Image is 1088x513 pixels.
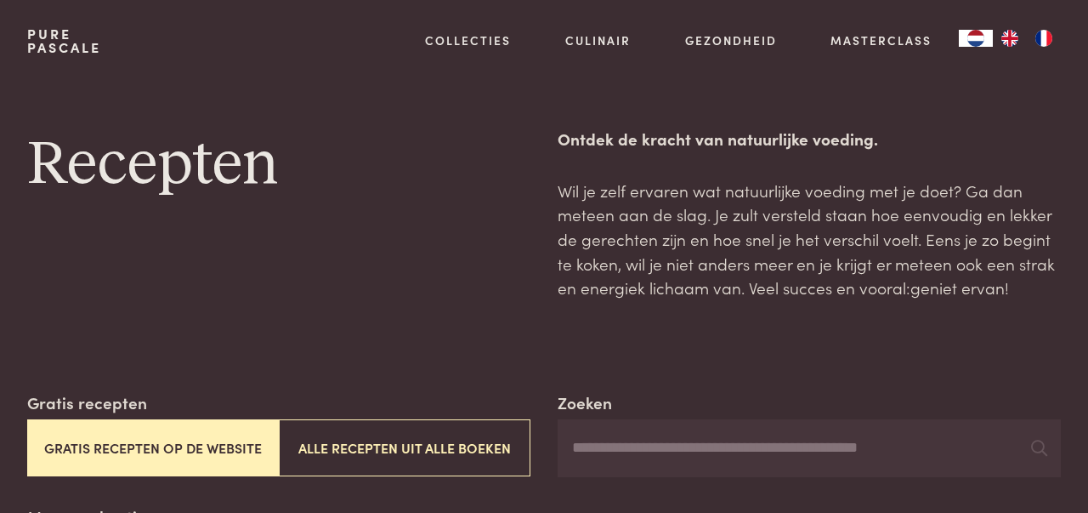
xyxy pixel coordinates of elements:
[1027,30,1061,47] a: FR
[279,419,530,476] button: Alle recepten uit alle boeken
[993,30,1061,47] ul: Language list
[993,30,1027,47] a: EN
[27,27,101,54] a: PurePascale
[959,30,993,47] a: NL
[959,30,1061,47] aside: Language selected: Nederlands
[959,30,993,47] div: Language
[558,390,612,415] label: Zoeken
[830,31,932,49] a: Masterclass
[27,127,530,203] h1: Recepten
[685,31,777,49] a: Gezondheid
[27,390,147,415] label: Gratis recepten
[558,127,878,150] strong: Ontdek de kracht van natuurlijke voeding.
[558,179,1061,300] p: Wil je zelf ervaren wat natuurlijke voeding met je doet? Ga dan meteen aan de slag. Je zult verst...
[27,419,279,476] button: Gratis recepten op de website
[565,31,631,49] a: Culinair
[425,31,511,49] a: Collecties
